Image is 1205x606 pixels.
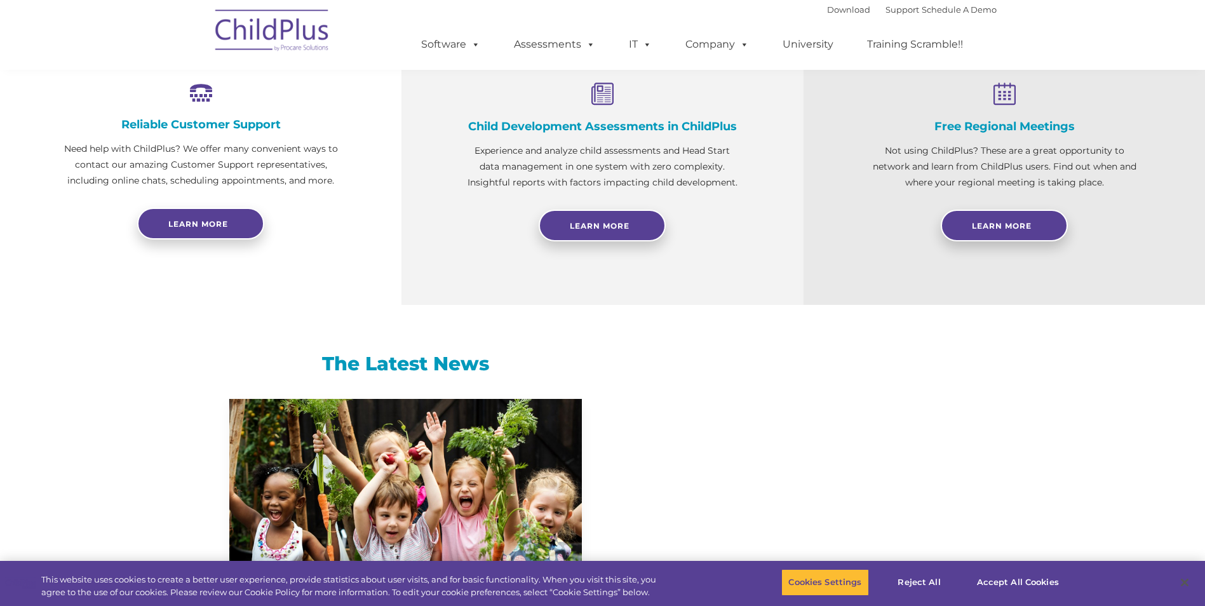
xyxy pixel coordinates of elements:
h4: Child Development Assessments in ChildPlus [465,119,739,133]
a: Assessments [501,32,608,57]
a: IT [616,32,664,57]
p: Not using ChildPlus? These are a great opportunity to network and learn from ChildPlus users. Fin... [867,143,1141,191]
h4: Free Regional Meetings [867,119,1141,133]
a: Training Scramble!! [854,32,976,57]
button: Reject All [880,569,959,596]
button: Cookies Settings [781,569,868,596]
a: Support [885,4,919,15]
a: Learn more [137,208,264,239]
a: Software [408,32,493,57]
h4: Reliable Customer Support [64,118,338,131]
a: University [770,32,846,57]
a: Schedule A Demo [922,4,997,15]
h3: The Latest News [229,351,582,377]
a: Learn More [941,210,1068,241]
span: Learn more [168,219,228,229]
font: | [827,4,997,15]
a: Learn More [539,210,666,241]
img: ChildPlus by Procare Solutions [209,1,336,64]
button: Close [1171,569,1199,596]
a: Download [827,4,870,15]
div: This website uses cookies to create a better user experience, provide statistics about user visit... [41,574,663,598]
p: Experience and analyze child assessments and Head Start data management in one system with zero c... [465,143,739,191]
span: Learn More [972,221,1032,231]
span: Learn More [570,221,629,231]
a: Company [673,32,762,57]
button: Accept All Cookies [970,569,1066,596]
p: Need help with ChildPlus? We offer many convenient ways to contact our amazing Customer Support r... [64,141,338,189]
